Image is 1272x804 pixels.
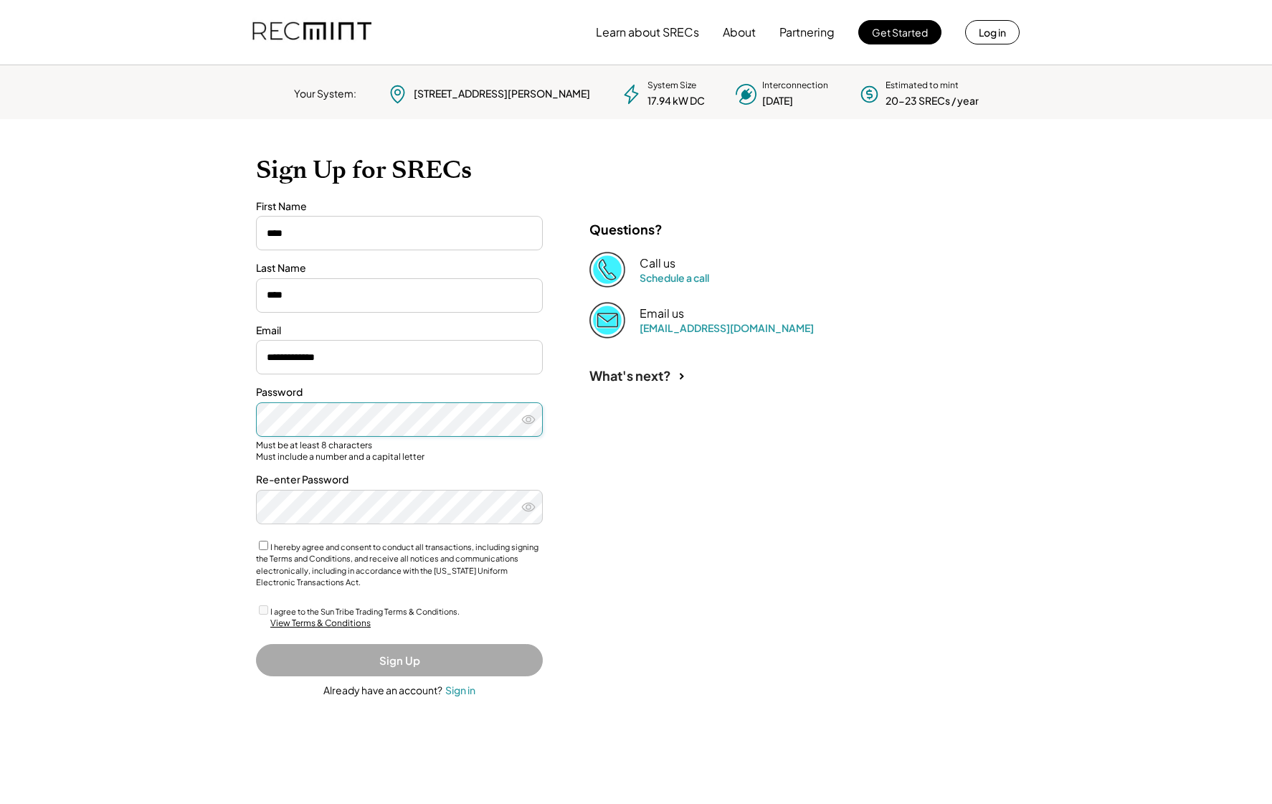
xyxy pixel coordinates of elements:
div: What's next? [589,367,671,384]
div: Email us [640,306,684,321]
div: [STREET_ADDRESS][PERSON_NAME] [414,87,590,101]
div: First Name [256,199,543,214]
div: Must be at least 8 characters Must include a number and a capital letter [256,440,543,462]
h1: Sign Up for SRECs [256,155,1016,185]
img: Phone%20copy%403x.png [589,252,625,288]
div: [DATE] [762,94,793,108]
div: Your System: [294,87,356,101]
button: Log in [965,20,1020,44]
div: Estimated to mint [886,80,959,92]
div: Sign in [445,684,475,696]
div: Already have an account? [323,684,442,698]
div: Interconnection [762,80,828,92]
div: View Terms & Conditions [270,618,371,630]
img: recmint-logotype%403x.png [252,8,371,57]
a: Schedule a call [640,271,709,284]
button: Partnering [779,18,835,47]
label: I agree to the Sun Tribe Trading Terms & Conditions. [270,607,460,616]
button: Sign Up [256,644,543,676]
a: [EMAIL_ADDRESS][DOMAIN_NAME] [640,321,814,334]
button: Learn about SRECs [596,18,699,47]
img: Email%202%403x.png [589,302,625,338]
div: Questions? [589,221,663,237]
div: Call us [640,256,675,271]
div: System Size [647,80,696,92]
div: Email [256,323,543,338]
div: Re-enter Password [256,473,543,487]
label: I hereby agree and consent to conduct all transactions, including signing the Terms and Condition... [256,542,538,587]
button: Get Started [858,20,941,44]
div: 17.94 kW DC [647,94,705,108]
div: 20-23 SRECs / year [886,94,979,108]
button: About [723,18,756,47]
div: Password [256,385,543,399]
div: Last Name [256,261,543,275]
